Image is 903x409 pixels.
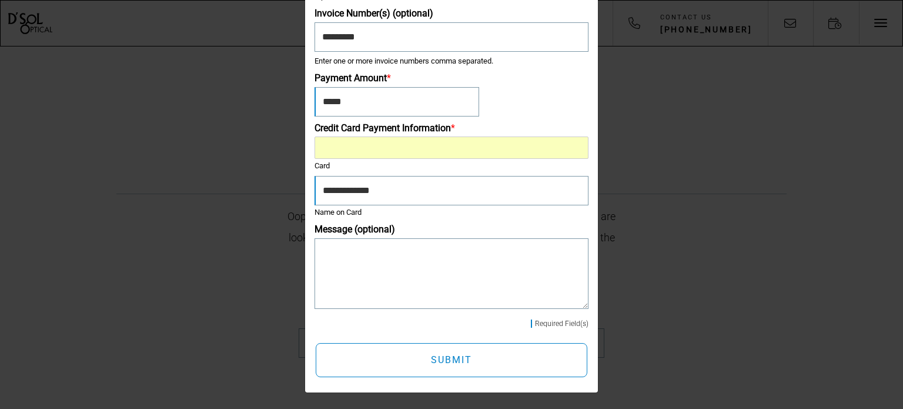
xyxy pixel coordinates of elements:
[315,161,588,171] label: Card
[316,343,587,377] button: Submit
[315,122,588,135] label: Credit Card Payment Information
[315,224,588,236] label: Message (optional)
[321,142,582,154] iframe: Secure card payment input frame
[315,56,588,66] div: Enter one or more invoice numbers comma separated.
[315,208,588,218] label: Name on Card
[531,320,588,328] span: Required Field(s)
[315,72,588,85] label: Payment Amount
[315,8,588,20] label: Invoice Number(s) (optional)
